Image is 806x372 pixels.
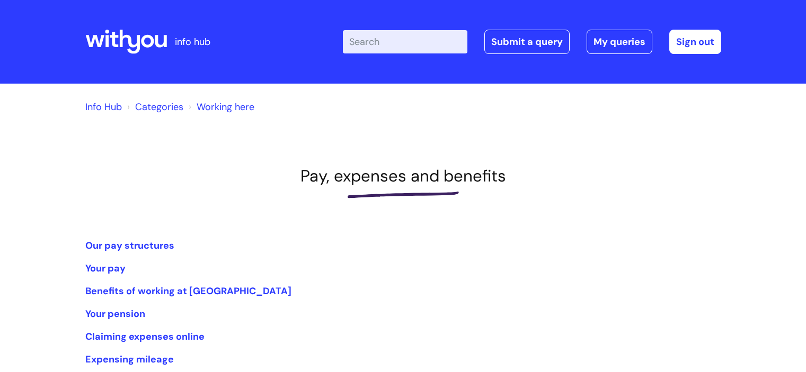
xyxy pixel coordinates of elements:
[85,239,174,252] a: Our pay structures
[197,101,254,113] a: Working here
[343,30,467,53] input: Search
[85,285,291,297] a: Benefits of working at [GEOGRAPHIC_DATA]
[484,30,570,54] a: Submit a query
[186,98,254,115] li: Working here
[85,166,721,186] h1: Pay, expenses and benefits
[125,98,183,115] li: Solution home
[85,262,126,275] a: Your pay
[343,30,721,54] div: | -
[85,101,122,113] a: Info Hub
[587,30,652,54] a: My queries
[669,30,721,54] a: Sign out
[135,101,183,113] a: Categories
[175,33,210,50] p: info hub
[85,330,205,343] a: Claiming expenses online
[85,307,145,320] a: Your pension
[85,353,174,366] a: Expensing mileage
